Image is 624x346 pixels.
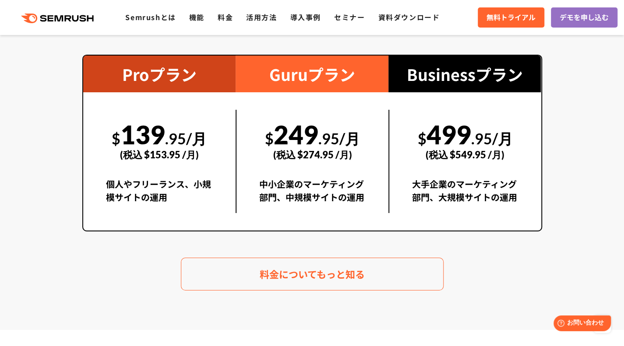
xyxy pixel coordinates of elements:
a: 資料ダウンロード [378,12,440,22]
a: 導入事例 [290,12,321,22]
a: 料金についてもっと知る [181,258,444,290]
div: (税込 $549.95 /月) [412,139,518,170]
iframe: Help widget launcher [546,312,614,336]
span: $ [112,129,120,147]
span: .95/月 [318,129,360,147]
span: $ [418,129,427,147]
span: .95/月 [471,129,513,147]
a: Semrushとは [125,12,176,22]
div: Businessプラン [388,56,541,92]
div: Proプラン [83,56,236,92]
div: 249 [259,110,366,170]
div: 個人やフリーランス、小規模サイトの運用 [106,178,213,213]
span: 無料トライアル [487,12,536,23]
span: 料金についてもっと知る [260,266,365,282]
span: .95/月 [165,129,207,147]
a: 活用方法 [246,12,277,22]
a: 料金 [218,12,233,22]
div: Guruプラン [236,56,388,92]
div: 中小企業のマーケティング部門、中規模サイトの運用 [259,178,366,213]
span: デモを申し込む [560,12,609,23]
a: デモを申し込む [551,7,617,28]
div: (税込 $274.95 /月) [259,139,366,170]
a: 機能 [189,12,204,22]
div: 大手企業のマーケティング部門、大規模サイトの運用 [412,178,518,213]
div: 499 [412,110,518,170]
div: (税込 $153.95 /月) [106,139,213,170]
a: 無料トライアル [478,7,544,28]
a: セミナー [334,12,365,22]
div: 139 [106,110,213,170]
span: $ [265,129,274,147]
